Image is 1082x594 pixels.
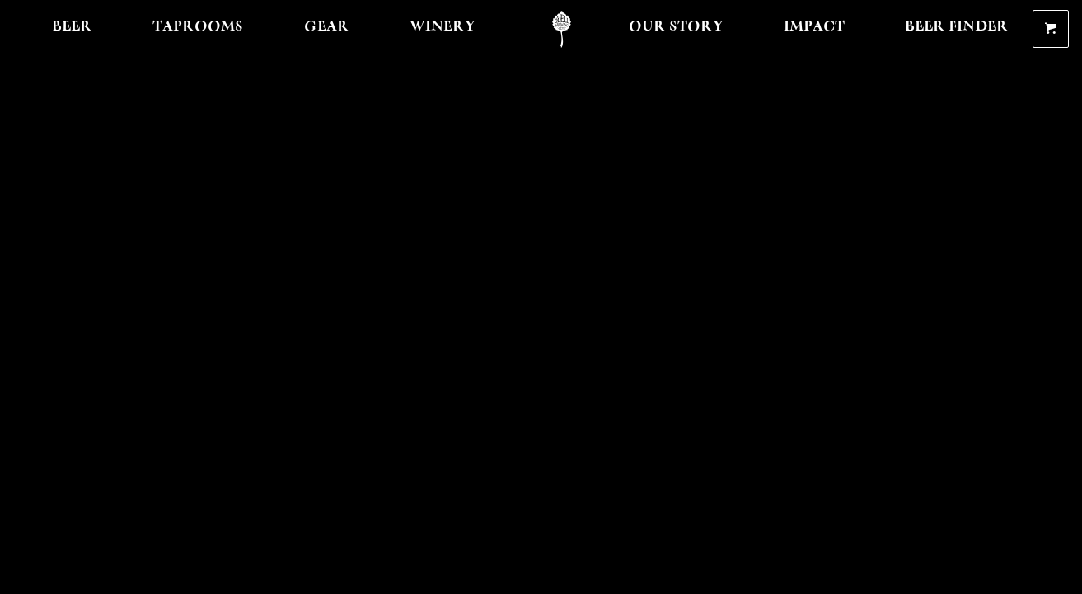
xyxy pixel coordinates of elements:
[773,11,855,48] a: Impact
[618,11,734,48] a: Our Story
[894,11,1019,48] a: Beer Finder
[142,11,254,48] a: Taprooms
[410,21,475,34] span: Winery
[905,21,1009,34] span: Beer Finder
[41,11,103,48] a: Beer
[293,11,360,48] a: Gear
[152,21,243,34] span: Taprooms
[784,21,845,34] span: Impact
[52,21,92,34] span: Beer
[304,21,349,34] span: Gear
[531,11,593,48] a: Odell Home
[629,21,724,34] span: Our Story
[399,11,486,48] a: Winery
